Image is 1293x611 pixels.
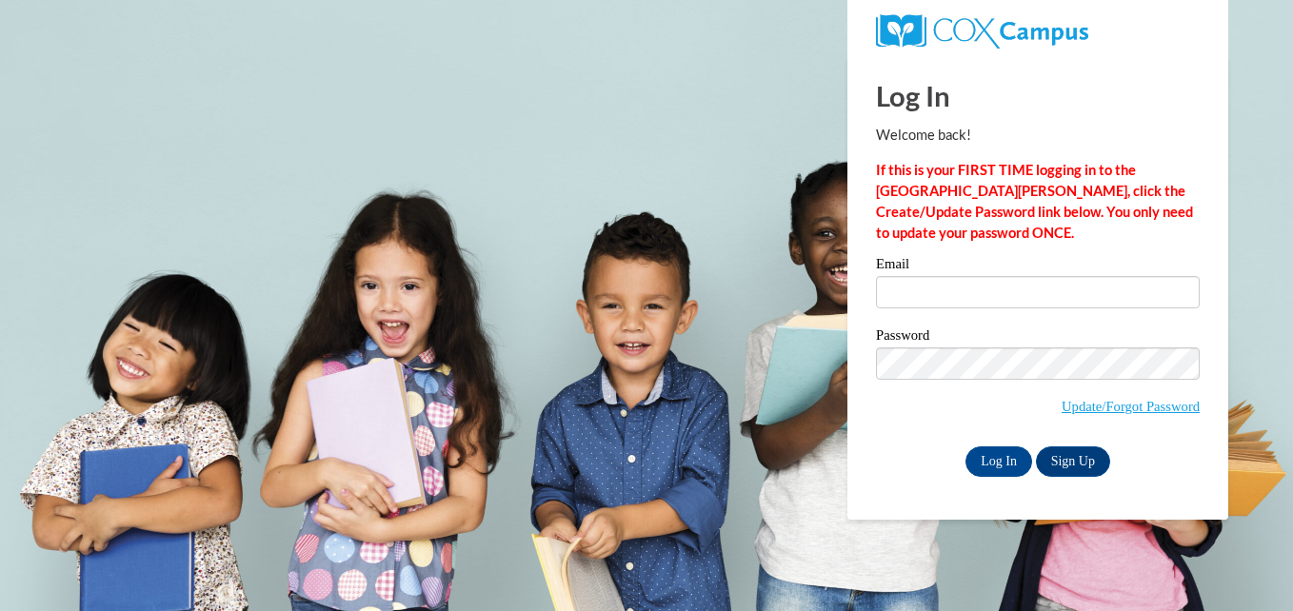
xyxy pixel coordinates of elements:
[876,22,1088,38] a: COX Campus
[876,76,1200,115] h1: Log In
[876,257,1200,276] label: Email
[1036,446,1110,477] a: Sign Up
[965,446,1032,477] input: Log In
[1062,399,1200,414] a: Update/Forgot Password
[876,14,1088,49] img: COX Campus
[876,125,1200,146] p: Welcome back!
[876,328,1200,347] label: Password
[876,162,1193,241] strong: If this is your FIRST TIME logging in to the [GEOGRAPHIC_DATA][PERSON_NAME], click the Create/Upd...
